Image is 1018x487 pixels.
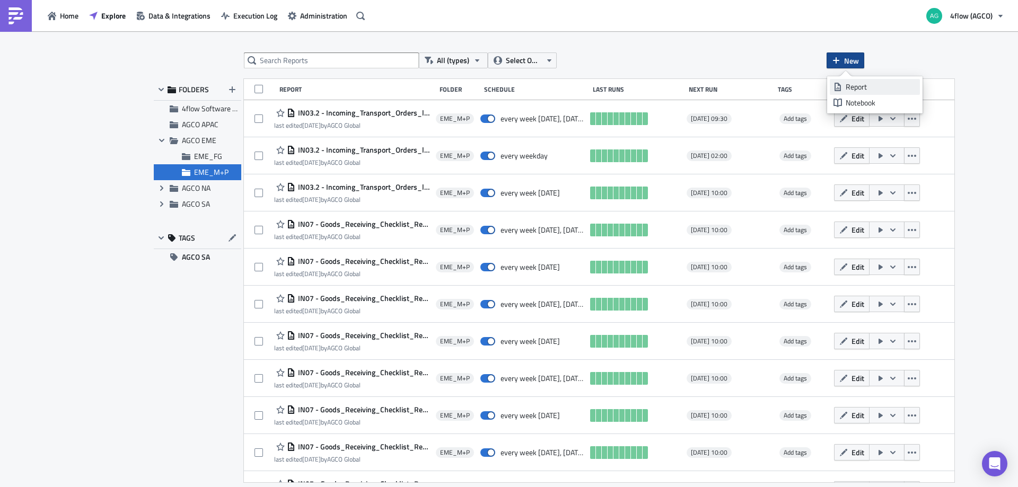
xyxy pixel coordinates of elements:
[844,55,859,66] span: New
[779,299,811,309] span: Add tags
[182,135,216,146] span: AGCO EME
[852,410,864,421] span: Edit
[784,373,807,383] span: Add tags
[834,147,870,164] button: Edit
[440,114,470,123] span: EME_M+P
[440,337,470,346] span: EME_M+P
[182,198,210,209] span: AGCO SA
[982,451,1007,476] div: Open Intercom Messenger
[179,85,209,94] span: FOLDERS
[501,374,585,383] div: every week on Monday, Tuesday, Wednesday, Thursday
[779,188,811,198] span: Add tags
[440,226,470,234] span: EME_M+P
[834,110,870,127] button: Edit
[834,296,870,312] button: Edit
[179,233,195,243] span: TAGS
[691,114,727,123] span: [DATE] 09:30
[300,10,347,21] span: Administration
[302,417,321,427] time: 2025-06-20T13:26:53Z
[302,269,321,279] time: 2025-06-20T13:26:53Z
[784,113,807,123] span: Add tags
[784,262,807,272] span: Add tags
[216,7,283,24] a: Execution Log
[274,158,431,166] div: last edited by AGCO Global
[501,188,560,198] div: every week on Friday
[101,10,126,21] span: Explore
[691,337,727,346] span: [DATE] 10:00
[295,219,431,229] span: IN07 - Goods_Receiving_Checklist_Report_GIMFRA MO-THU 1500
[295,405,431,414] span: IN07 - Goods_Receiving_Checklist_Report_BVS2 FRI 1500
[852,113,864,124] span: Edit
[274,381,431,389] div: last edited by AGCO Global
[440,85,478,93] div: Folder
[302,194,321,205] time: 2025-06-27T08:46:05Z
[182,182,210,193] span: AGCO NA
[834,333,870,349] button: Edit
[488,52,557,68] button: Select Owner
[784,299,807,309] span: Add tags
[295,442,431,451] span: IN07 - Goods_Receiving_Checklist_Report_BVS1ZA/B MO-THU 1500
[274,344,431,352] div: last edited by AGCO Global
[274,307,431,315] div: last edited by AGCO Global
[501,225,585,235] div: every week on Monday, Tuesday, Wednesday, Thursday
[131,7,216,24] button: Data & Integrations
[302,343,321,353] time: 2025-06-27T11:01:49Z
[295,294,431,303] span: IN07 - Goods_Receiving_Checklist_Report_BVS3 MO-THU 1500
[784,150,807,161] span: Add tags
[440,448,470,457] span: EME_M+P
[274,418,431,426] div: last edited by AGCO Global
[295,108,431,118] span: IN03.2 - Incoming_Transport_Orders_light_as_table_Report_CSV_BVS/GIMA, Daily (Mon - Thu), 0230 PM
[691,263,727,271] span: [DATE] 10:00
[295,145,431,155] span: IN03.2 - Incoming_Transport_Orders_light_as_table_Report_CSV_BVS/GIMA, Daily (Mon - Fri), 0700AM ...
[7,7,24,24] img: PushMetrics
[274,270,431,278] div: last edited by AGCO Global
[784,336,807,346] span: Add tags
[779,373,811,384] span: Add tags
[920,4,1010,28] button: 4flow (AGCO)
[244,52,419,68] input: Search Reports
[784,447,807,457] span: Add tags
[779,113,811,124] span: Add tags
[779,447,811,458] span: Add tags
[779,410,811,421] span: Add tags
[784,410,807,420] span: Add tags
[484,85,587,93] div: Schedule
[440,374,470,383] span: EME_M+P
[852,224,864,235] span: Edit
[501,151,548,161] div: every weekday
[501,448,585,457] div: every week on Monday, Tuesday, Wednesday, Thursday
[852,298,864,309] span: Edit
[852,447,864,458] span: Edit
[779,336,811,347] span: Add tags
[84,7,131,24] button: Explore
[834,444,870,461] button: Edit
[852,373,864,384] span: Edit
[419,52,488,68] button: All (types)
[302,232,321,242] time: 2025-06-26T12:21:22Z
[852,261,864,272] span: Edit
[852,335,864,347] span: Edit
[784,225,807,235] span: Add tags
[440,152,470,160] span: EME_M+P
[283,7,353,24] a: Administration
[501,262,560,272] div: every week on Friday
[295,331,431,340] span: IN07 - Goods_Receiving_Checklist_Report_BVS3 FRI 1500
[302,157,321,167] time: 2025-06-27T08:45:19Z
[302,306,321,316] time: 2025-06-26T12:12:52Z
[42,7,84,24] a: Home
[437,55,469,66] span: All (types)
[60,10,78,21] span: Home
[302,454,321,464] time: 2025-06-26T12:58:49Z
[440,189,470,197] span: EME_M+P
[779,225,811,235] span: Add tags
[295,368,431,377] span: IN07 - Goods_Receiving_Checklist_Report_BVS2 MO-THU 1500
[827,52,864,68] button: New
[194,166,229,178] span: EME_M+P
[691,300,727,308] span: [DATE] 10:00
[691,226,727,234] span: [DATE] 10:00
[501,299,585,309] div: every week on Monday, Tuesday, Wednesday, Thursday
[302,120,321,130] time: 2025-06-20T13:34:04Z
[501,337,560,346] div: every week on Friday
